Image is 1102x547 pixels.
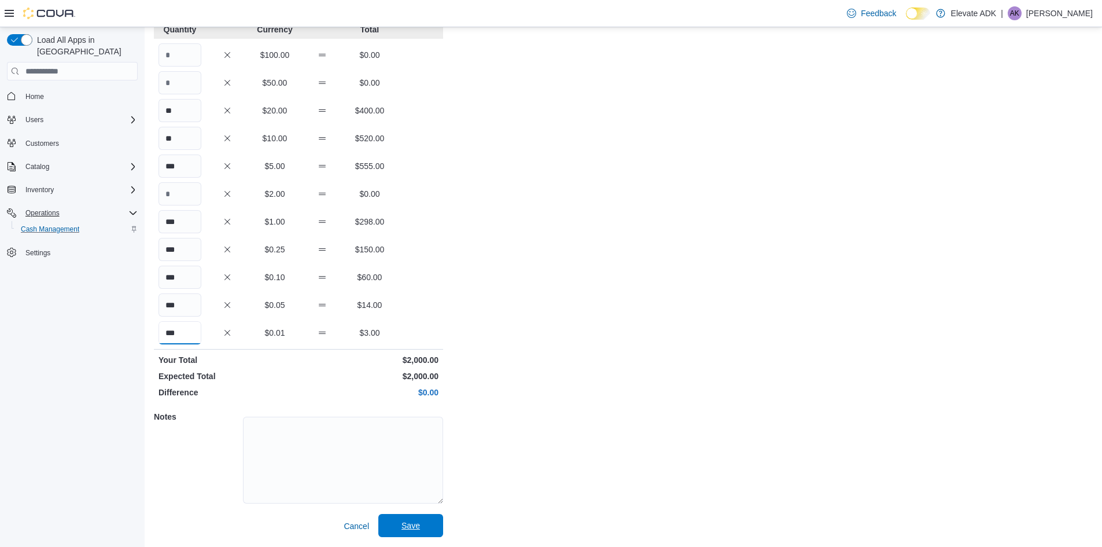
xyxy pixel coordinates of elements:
[842,2,901,25] a: Feedback
[159,354,296,366] p: Your Total
[301,370,438,382] p: $2,000.00
[32,34,138,57] span: Load All Apps in [GEOGRAPHIC_DATA]
[348,188,391,200] p: $0.00
[25,208,60,218] span: Operations
[25,92,44,101] span: Home
[253,77,296,89] p: $50.00
[159,99,201,122] input: Quantity
[21,113,48,127] button: Users
[159,321,201,344] input: Quantity
[7,83,138,291] nav: Complex example
[348,77,391,89] p: $0.00
[1010,6,1019,20] span: AK
[253,160,296,172] p: $5.00
[21,183,58,197] button: Inventory
[159,127,201,150] input: Quantity
[21,137,64,150] a: Customers
[348,160,391,172] p: $555.00
[21,89,138,103] span: Home
[348,133,391,144] p: $520.00
[348,327,391,339] p: $3.00
[348,271,391,283] p: $60.00
[951,6,997,20] p: Elevate ADK
[159,24,201,35] p: Quantity
[159,43,201,67] input: Quantity
[861,8,896,19] span: Feedback
[25,248,50,258] span: Settings
[1026,6,1093,20] p: [PERSON_NAME]
[159,387,296,398] p: Difference
[401,520,420,531] span: Save
[2,135,142,152] button: Customers
[21,206,64,220] button: Operations
[159,293,201,317] input: Quantity
[16,222,84,236] a: Cash Management
[159,210,201,233] input: Quantity
[159,182,201,205] input: Quantity
[2,159,142,175] button: Catalog
[2,112,142,128] button: Users
[21,246,55,260] a: Settings
[253,133,296,144] p: $10.00
[25,115,43,124] span: Users
[253,271,296,283] p: $0.10
[253,327,296,339] p: $0.01
[348,216,391,227] p: $298.00
[159,155,201,178] input: Quantity
[2,87,142,104] button: Home
[21,245,138,260] span: Settings
[253,24,296,35] p: Currency
[2,205,142,221] button: Operations
[12,221,142,237] button: Cash Management
[21,160,54,174] button: Catalog
[348,49,391,61] p: $0.00
[253,49,296,61] p: $100.00
[253,244,296,255] p: $0.25
[21,225,79,234] span: Cash Management
[253,188,296,200] p: $2.00
[159,266,201,289] input: Quantity
[301,387,438,398] p: $0.00
[1008,6,1022,20] div: Alamanda King
[21,160,138,174] span: Catalog
[21,90,49,104] a: Home
[344,520,369,532] span: Cancel
[21,113,138,127] span: Users
[2,244,142,261] button: Settings
[1001,6,1003,20] p: |
[339,515,374,538] button: Cancel
[154,405,241,428] h5: Notes
[21,206,138,220] span: Operations
[25,139,59,148] span: Customers
[23,8,75,19] img: Cova
[2,182,142,198] button: Inventory
[378,514,443,537] button: Save
[348,24,391,35] p: Total
[348,299,391,311] p: $14.00
[16,222,138,236] span: Cash Management
[253,105,296,116] p: $20.00
[348,105,391,116] p: $400.00
[159,238,201,261] input: Quantity
[301,354,438,366] p: $2,000.00
[253,299,296,311] p: $0.05
[906,8,930,20] input: Dark Mode
[159,370,296,382] p: Expected Total
[253,216,296,227] p: $1.00
[25,185,54,194] span: Inventory
[348,244,391,255] p: $150.00
[159,71,201,94] input: Quantity
[21,183,138,197] span: Inventory
[21,136,138,150] span: Customers
[25,162,49,171] span: Catalog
